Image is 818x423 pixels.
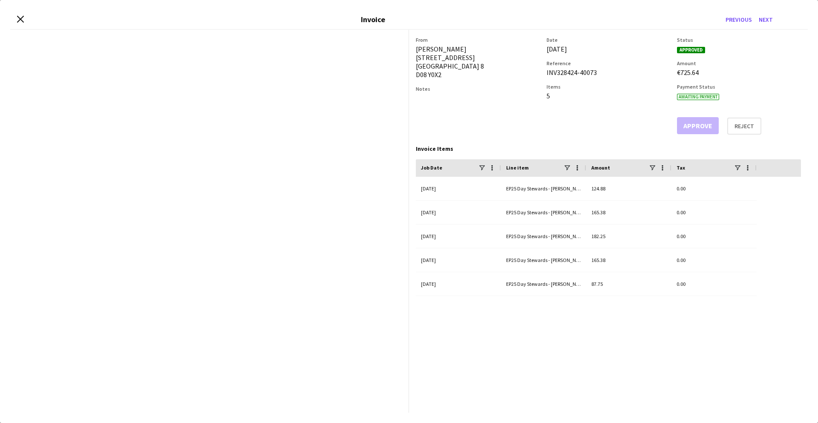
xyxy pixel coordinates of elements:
div: INV328424-40073 [547,68,671,77]
div: 0.00 [671,201,757,224]
div: EP25 Day Stewards - [PERSON_NAME] Campsite - [PERSON_NAME] (salary) [501,177,586,200]
div: EP25 Day Stewards - [PERSON_NAME] Campsite - [PERSON_NAME] (salary) [501,272,586,296]
div: [DATE] [416,177,501,200]
span: Tax [677,164,685,171]
div: EP25 Day Stewards - [PERSON_NAME] Campsite - [PERSON_NAME] (salary) [501,224,586,248]
div: 0.00 [671,224,757,248]
span: Line item [506,164,529,171]
span: Amount [591,164,610,171]
div: 5 [547,92,671,100]
div: 124.88 [586,177,671,200]
button: Reject [727,118,761,135]
span: Job Date [421,164,442,171]
div: Invoice Items [416,145,801,153]
div: [DATE] [416,248,501,272]
h3: Payment Status [677,83,801,90]
div: €725.64 [677,68,801,77]
h3: Reference [547,60,671,66]
div: [DATE] [547,45,671,53]
div: 182.25 [586,224,671,248]
h3: Date [547,37,671,43]
div: [PERSON_NAME] [STREET_ADDRESS] [GEOGRAPHIC_DATA] 8 D08 Y0X2 [416,45,540,79]
div: 165.38 [586,201,671,224]
h3: Amount [677,60,801,66]
div: 87.75 [586,272,671,296]
h3: Invoice [361,14,385,24]
div: 165.38 [586,248,671,272]
div: EP25 Day Stewards - [PERSON_NAME] Campsite - [PERSON_NAME] (salary) [501,201,586,224]
button: Next [755,13,776,26]
h3: Items [547,83,671,90]
div: 0.00 [671,177,757,200]
h3: From [416,37,540,43]
div: EP25 Day Stewards - [PERSON_NAME] Campsite - [PERSON_NAME] (salary) [501,248,586,272]
div: 0.00 [671,272,757,296]
div: 0.00 [671,248,757,272]
div: [DATE] [416,272,501,296]
span: Awaiting payment [677,94,719,100]
span: Approved [677,47,705,53]
h3: Status [677,37,801,43]
div: [DATE] [416,224,501,248]
div: [DATE] [416,201,501,224]
h3: Notes [416,86,540,92]
button: Previous [722,13,755,26]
